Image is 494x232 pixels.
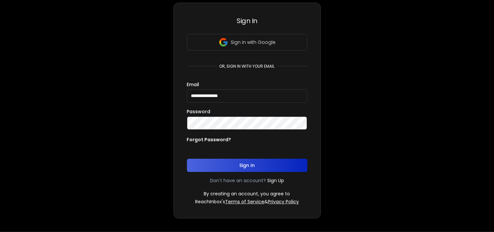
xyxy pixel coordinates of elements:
label: Email [187,82,199,87]
p: Don't have an account? [210,177,266,184]
p: or, sign in with your email [217,64,277,69]
p: ReachInbox's & [195,198,299,205]
button: Sign In [187,159,307,172]
h3: Sign In [187,16,307,25]
a: Terms of Service [225,198,264,205]
a: Sign Up [267,177,284,184]
a: Privacy Policy [268,198,299,205]
label: Password [187,109,211,114]
button: Sign in with Google [187,34,307,50]
p: By creating an account, you agree to [204,190,290,197]
p: Forgot Password? [187,136,231,143]
p: Sign in with Google [231,39,276,46]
